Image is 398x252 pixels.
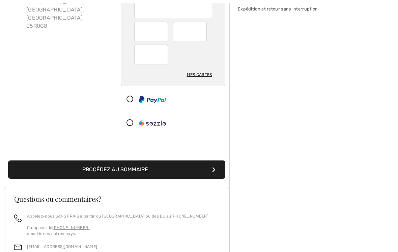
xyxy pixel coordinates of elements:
[27,244,97,249] a: [EMAIL_ADDRESS][DOMAIN_NAME]
[140,47,164,62] iframe: Secure Credit Card Frame - CVV
[27,225,208,237] p: Composez le à partir des autres pays.
[139,120,166,127] img: Sezzle
[8,160,225,179] button: Procédez au sommaire
[238,6,339,12] div: Expédition et retour sans interruption
[171,214,208,219] a: [PHONE_NUMBER]
[52,225,89,230] a: [PHONE_NUMBER]
[14,196,219,202] h3: Questions ou commentaires?
[139,96,166,103] img: PayPal
[27,213,208,219] p: Appelez-nous SANS FRAIS à partir du [GEOGRAPHIC_DATA] ou des EU au
[140,1,208,17] iframe: Secure Credit Card Frame - Credit Card Number
[178,24,202,40] iframe: Secure Credit Card Frame - Expiration Year
[140,24,164,40] iframe: Secure Credit Card Frame - Expiration Month
[14,244,22,251] img: email
[187,69,212,80] div: Mes cartes
[14,215,22,222] img: call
